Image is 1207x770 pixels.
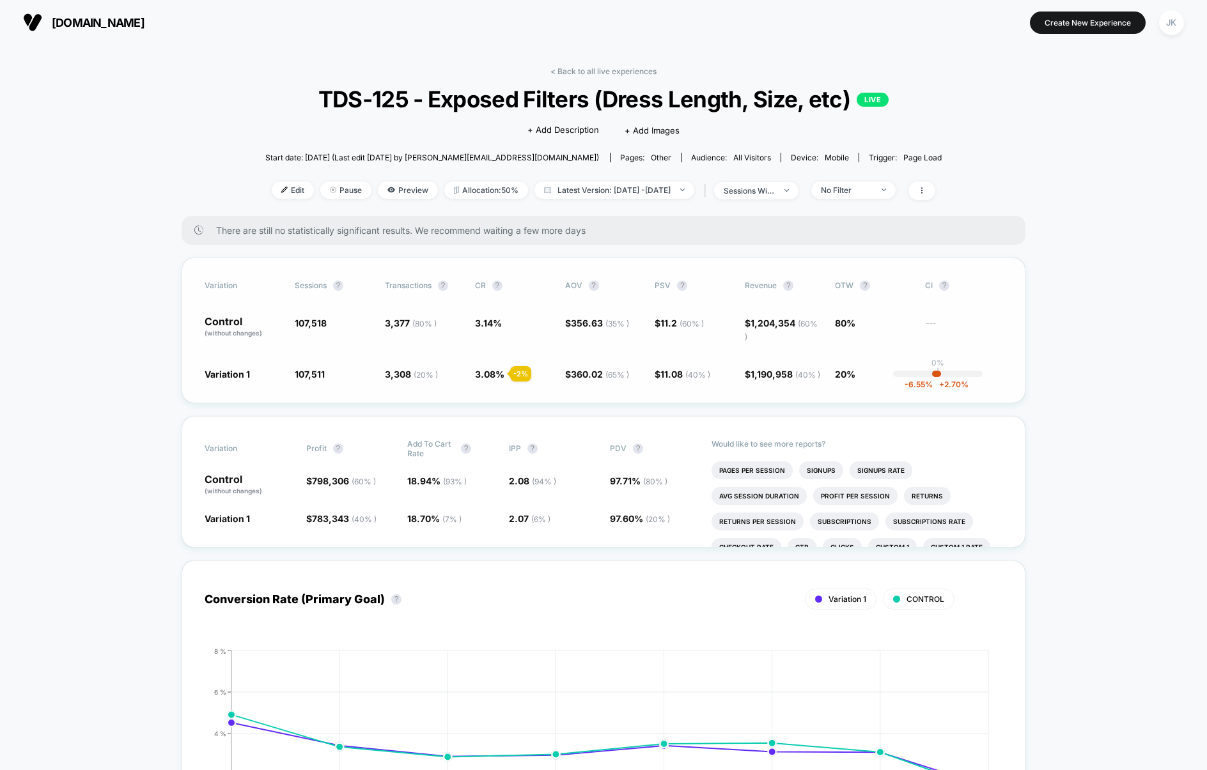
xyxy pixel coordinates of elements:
[885,512,973,530] li: Subscriptions Rate
[903,153,942,162] span: Page Load
[385,369,438,380] span: 3,308
[691,153,771,162] div: Audience:
[565,369,629,380] span: $
[295,369,325,380] span: 107,511
[378,181,438,199] span: Preview
[925,281,995,291] span: CI
[701,181,714,200] span: |
[205,474,293,496] p: Control
[299,86,908,112] span: TDS-125 - Exposed Filters (Dress Length, Size, etc)
[407,439,455,458] span: Add To Cart Rate
[589,281,599,291] button: ?
[781,153,859,162] span: Device:
[745,318,818,341] span: 1,204,354
[565,281,582,290] span: AOV
[19,12,148,33] button: [DOMAIN_NAME]
[385,318,437,328] span: 3,377
[23,13,42,32] img: Visually logo
[272,181,314,199] span: Edit
[933,380,969,389] span: 2.70 %
[937,367,939,377] p: |
[443,477,467,486] span: ( 93 % )
[605,319,629,328] span: ( 35 % )
[527,124,599,137] span: + Add Description
[860,281,870,291] button: ?
[923,538,990,556] li: Custom 1 Rate
[295,318,327,328] span: 107,518
[306,513,377,524] span: $
[882,189,886,191] img: end
[712,538,781,556] li: Checkout Rate
[407,513,462,524] span: 18.70 %
[655,318,704,328] span: $
[795,370,820,380] span: ( 40 % )
[825,153,849,162] span: mobile
[646,514,670,524] span: ( 20 % )
[414,370,438,380] span: ( 20 % )
[620,153,671,162] div: Pages:
[784,189,789,192] img: end
[216,225,1000,236] span: There are still no statistically significant results. We recommend waiting a few more days
[1155,10,1188,36] button: JK
[475,318,502,328] span: 3.14 %
[680,189,685,191] img: end
[677,281,687,291] button: ?
[810,512,879,530] li: Subscriptions
[712,487,807,505] li: Avg Session Duration
[751,369,820,380] span: 1,190,958
[281,187,288,193] img: edit
[610,443,627,453] span: PDV
[444,181,528,199] span: Allocation: 50%
[625,125,680,135] span: + Add Images
[412,319,437,328] span: ( 80 % )
[712,512,804,530] li: Returns Per Session
[391,594,401,604] button: ?
[438,281,448,291] button: ?
[352,514,377,524] span: ( 40 % )
[531,514,550,524] span: ( 6 % )
[352,477,376,486] span: ( 60 % )
[745,281,777,290] span: Revenue
[333,443,343,454] button: ?
[320,181,371,199] span: Pause
[1159,10,1184,35] div: JK
[214,647,226,654] tspan: 8 %
[685,370,710,380] span: ( 40 % )
[544,187,551,193] img: calendar
[907,594,944,604] span: CONTROL
[680,319,704,328] span: ( 60 % )
[712,439,1003,449] p: Would like to see more reports?
[333,281,343,291] button: ?
[605,370,629,380] span: ( 65 % )
[655,281,671,290] span: PSV
[205,329,262,337] span: (without changes)
[205,281,275,291] span: Variation
[265,153,599,162] span: Start date: [DATE] (Last edit [DATE] by [PERSON_NAME][EMAIL_ADDRESS][DOMAIN_NAME])
[532,477,556,486] span: ( 94 % )
[835,369,855,380] span: 20%
[823,538,862,556] li: Clicks
[610,513,670,524] span: 97.60 %
[205,487,262,495] span: (without changes)
[214,729,226,737] tspan: 4 %
[475,369,504,380] span: 3.08 %
[571,318,629,328] span: 356.63
[660,369,710,380] span: 11.08
[905,380,933,389] span: -6.55 %
[571,369,629,380] span: 360.02
[205,439,275,458] span: Variation
[799,461,843,479] li: Signups
[475,281,486,290] span: CR
[643,477,667,486] span: ( 80 % )
[925,320,1002,342] span: ---
[835,318,855,328] span: 80%
[312,513,377,524] span: 783,343
[492,281,502,291] button: ?
[660,318,704,328] span: 11.2
[939,380,944,389] span: +
[712,461,793,479] li: Pages Per Session
[835,281,905,291] span: OTW
[510,366,531,381] div: - 2 %
[306,443,327,453] span: Profit
[610,475,667,486] span: 97.71 %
